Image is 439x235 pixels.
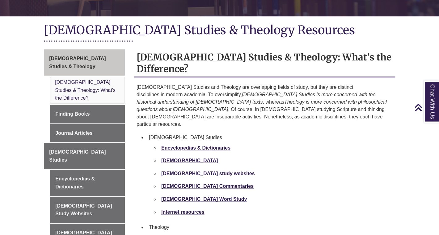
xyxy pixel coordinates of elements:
[161,183,254,189] a: [DEMOGRAPHIC_DATA] Commentaries
[49,149,106,163] span: [DEMOGRAPHIC_DATA] Studies
[44,23,395,39] h1: [DEMOGRAPHIC_DATA] Studies & Theology Resources
[161,158,218,163] a: [DEMOGRAPHIC_DATA]
[50,124,125,142] a: Journal Articles
[50,197,125,223] a: [DEMOGRAPHIC_DATA] Study Websites
[44,143,125,169] a: [DEMOGRAPHIC_DATA] Studies
[49,56,106,69] span: [DEMOGRAPHIC_DATA] Studies & Theology
[161,196,247,202] a: [DEMOGRAPHIC_DATA] Word Study
[137,92,375,105] em: [DEMOGRAPHIC_DATA] Studies is more concerned with the historical understanding of [DEMOGRAPHIC_DA...
[414,103,437,112] a: Back to Top
[134,49,395,77] h2: [DEMOGRAPHIC_DATA] Studies & Theology: What's the Difference?
[55,80,116,101] a: [DEMOGRAPHIC_DATA] Studies & Theology: What's the Difference?
[161,145,230,150] a: Encyclopedias & Dictionaries
[161,209,205,215] a: Internet resources
[50,170,125,196] a: Encyclopedias & Dictionaries
[50,105,125,123] a: Finding Books
[44,49,125,76] a: [DEMOGRAPHIC_DATA] Studies & Theology
[161,171,255,176] a: [DEMOGRAPHIC_DATA] study websites
[137,84,393,128] p: [DEMOGRAPHIC_DATA] Studies and Theology are overlapping fields of study, but they are distinct di...
[146,131,393,221] li: [DEMOGRAPHIC_DATA] Studies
